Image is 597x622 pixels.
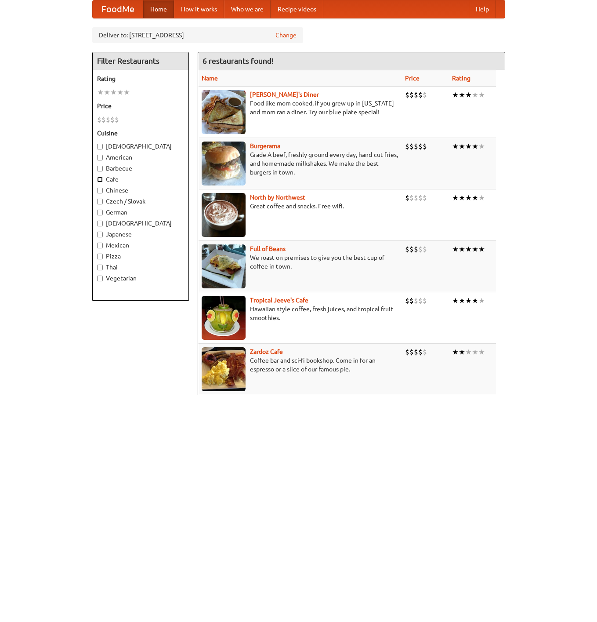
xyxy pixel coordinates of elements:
[472,90,478,100] li: ★
[423,90,427,100] li: $
[117,87,123,97] li: ★
[418,244,423,254] li: $
[459,347,465,357] li: ★
[459,244,465,254] li: ★
[123,87,130,97] li: ★
[250,245,286,252] a: Full of Beans
[93,0,143,18] a: FoodMe
[143,0,174,18] a: Home
[97,221,103,226] input: [DEMOGRAPHIC_DATA]
[472,296,478,306] li: ★
[405,142,409,151] li: $
[275,31,297,40] a: Change
[423,193,427,203] li: $
[465,244,472,254] li: ★
[202,202,398,211] p: Great coffee and snacks. Free wifi.
[224,0,271,18] a: Who we are
[418,347,423,357] li: $
[409,90,414,100] li: $
[203,57,274,65] ng-pluralize: 6 restaurants found!
[452,90,459,100] li: ★
[452,75,470,82] a: Rating
[97,199,103,204] input: Czech / Slovak
[459,193,465,203] li: ★
[459,296,465,306] li: ★
[97,153,184,162] label: American
[465,347,472,357] li: ★
[202,90,246,134] img: sallys.jpg
[472,193,478,203] li: ★
[405,75,420,82] a: Price
[110,87,117,97] li: ★
[478,142,485,151] li: ★
[418,296,423,306] li: $
[97,164,184,173] label: Barbecue
[202,244,246,288] img: beans.jpg
[414,142,418,151] li: $
[97,276,103,281] input: Vegetarian
[202,99,398,116] p: Food like mom cooked, if you grew up in [US_STATE] and mom ran a diner. Try our blue plate special!
[97,186,184,195] label: Chinese
[202,347,246,391] img: zardoz.jpg
[92,27,303,43] div: Deliver to: [STREET_ADDRESS]
[250,194,305,201] a: North by Northwest
[423,244,427,254] li: $
[472,142,478,151] li: ★
[469,0,496,18] a: Help
[97,142,184,151] label: [DEMOGRAPHIC_DATA]
[409,347,414,357] li: $
[478,193,485,203] li: ★
[97,155,103,160] input: American
[478,296,485,306] li: ★
[465,296,472,306] li: ★
[452,244,459,254] li: ★
[250,348,283,355] a: Zardoz Cafe
[414,193,418,203] li: $
[97,197,184,206] label: Czech / Slovak
[478,347,485,357] li: ★
[202,305,398,322] p: Hawaiian style coffee, fresh juices, and tropical fruit smoothies.
[97,274,184,283] label: Vegetarian
[93,52,188,70] h4: Filter Restaurants
[418,142,423,151] li: $
[452,142,459,151] li: ★
[452,193,459,203] li: ★
[202,150,398,177] p: Grade A beef, freshly ground every day, hand-cut fries, and home-made milkshakes. We make the bes...
[423,296,427,306] li: $
[97,175,184,184] label: Cafe
[414,296,418,306] li: $
[271,0,323,18] a: Recipe videos
[104,87,110,97] li: ★
[405,90,409,100] li: $
[409,244,414,254] li: $
[250,297,308,304] a: Tropical Jeeve's Cafe
[409,193,414,203] li: $
[97,230,184,239] label: Japanese
[97,188,103,193] input: Chinese
[250,142,280,149] a: Burgerama
[97,144,103,149] input: [DEMOGRAPHIC_DATA]
[97,129,184,138] h5: Cuisine
[414,90,418,100] li: $
[97,115,101,124] li: $
[465,142,472,151] li: ★
[202,356,398,374] p: Coffee bar and sci-fi bookshop. Come in for an espresso or a slice of our famous pie.
[97,102,184,110] h5: Price
[115,115,119,124] li: $
[465,90,472,100] li: ★
[465,193,472,203] li: ★
[250,91,319,98] a: [PERSON_NAME]'s Diner
[97,241,184,250] label: Mexican
[97,208,184,217] label: German
[423,347,427,357] li: $
[202,193,246,237] img: north.jpg
[97,219,184,228] label: [DEMOGRAPHIC_DATA]
[97,254,103,259] input: Pizza
[97,210,103,215] input: German
[97,177,103,182] input: Cafe
[97,252,184,261] label: Pizza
